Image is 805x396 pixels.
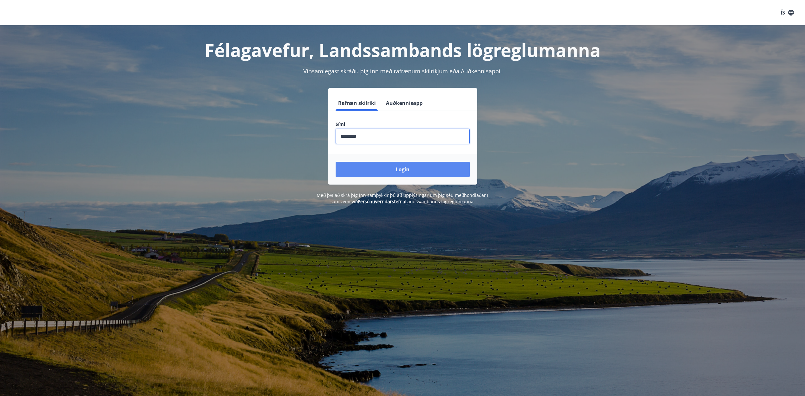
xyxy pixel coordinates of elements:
[183,38,623,62] h1: Félagavefur, Landssambands lögreglumanna
[358,198,405,204] a: Persónuverndarstefna
[777,7,797,18] button: ÍS
[383,95,425,111] button: Auðkennisapp
[303,67,502,75] span: Vinsamlegast skráðu þig inn með rafrænum skilríkjum eða Auðkennisappi.
[317,192,488,204] span: Með því að skrá þig inn samþykkir þú að upplýsingar um þig séu meðhöndlaðar í samræmi við Landssa...
[336,95,378,111] button: Rafræn skilríki
[336,121,470,127] label: Sími
[336,162,470,177] button: Login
